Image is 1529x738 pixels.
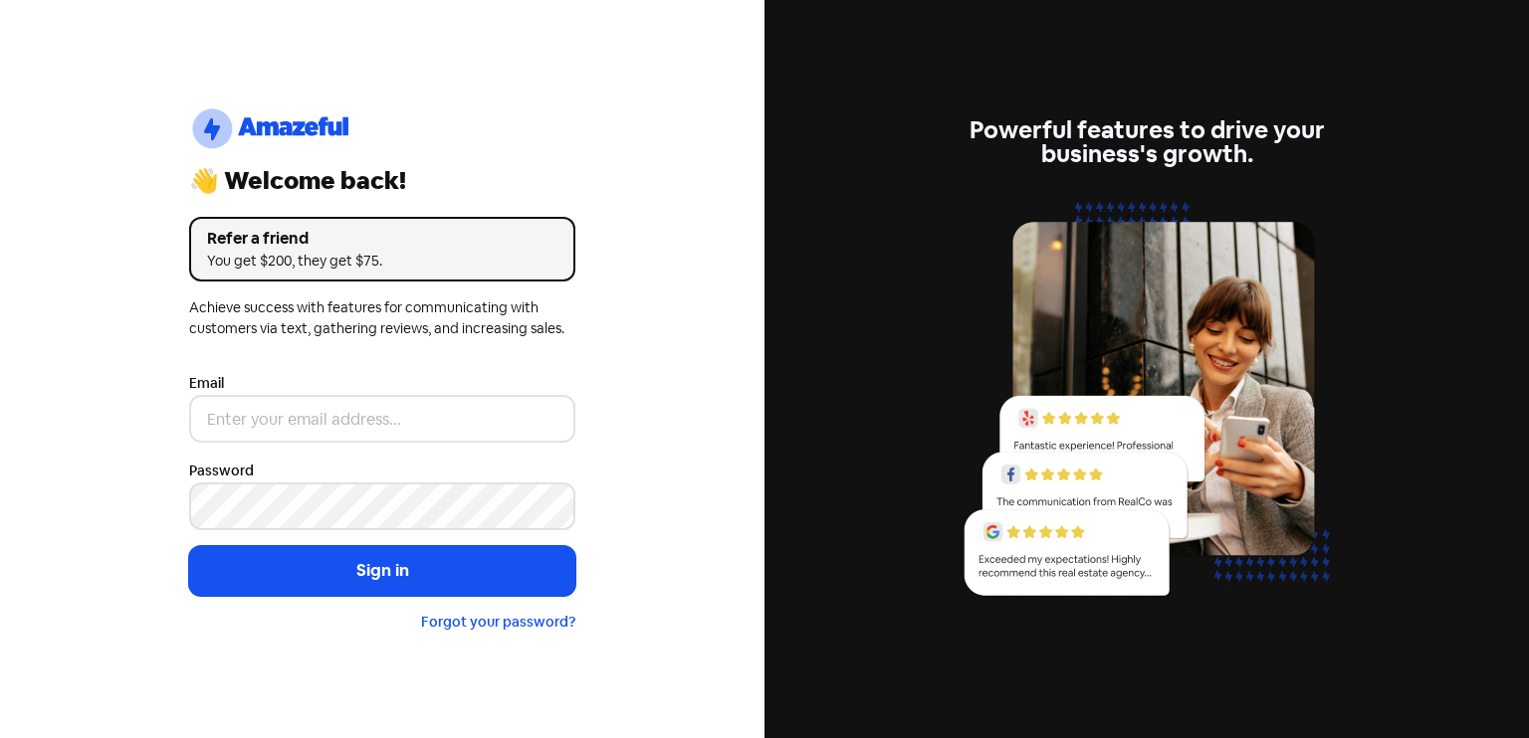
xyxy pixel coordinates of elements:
[189,395,575,443] input: Enter your email address...
[189,461,254,481] label: Password
[189,297,575,339] div: Achieve success with features for communicating with customers via text, gathering reviews, and i...
[421,613,575,631] a: Forgot your password?
[207,227,557,251] div: Refer a friend
[189,169,575,193] div: 👋 Welcome back!
[954,118,1340,166] div: Powerful features to drive your business's growth.
[207,251,557,272] div: You get $200, they get $75.
[189,546,575,596] button: Sign in
[189,373,224,394] label: Email
[954,190,1340,619] img: reviews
